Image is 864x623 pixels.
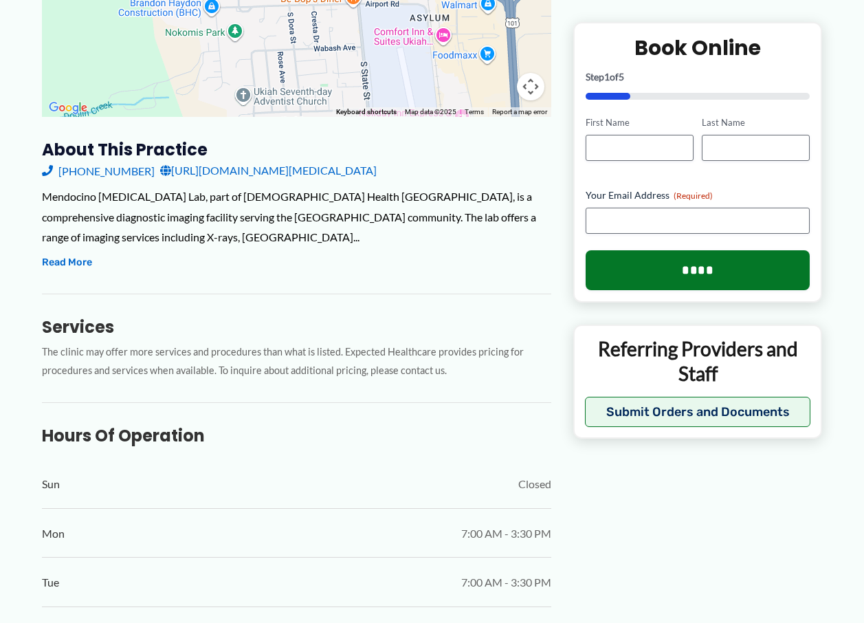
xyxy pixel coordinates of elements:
div: Mendocino [MEDICAL_DATA] Lab, part of [DEMOGRAPHIC_DATA] Health [GEOGRAPHIC_DATA], is a comprehen... [42,186,551,248]
a: Terms (opens in new tab) [465,108,484,116]
img: Google [45,99,91,117]
a: [URL][DOMAIN_NAME][MEDICAL_DATA] [160,160,377,181]
button: Submit Orders and Documents [585,396,811,426]
span: Tue [42,572,59,593]
h3: Services [42,316,551,338]
span: Sun [42,474,60,494]
label: Your Email Address [586,188,810,202]
a: [PHONE_NUMBER] [42,160,155,181]
span: Closed [518,474,551,494]
button: Keyboard shortcuts [336,107,397,117]
p: Referring Providers and Staff [585,336,811,386]
a: Report a map error [492,108,547,116]
button: Read More [42,254,92,271]
p: Step of [586,72,810,82]
label: First Name [586,116,694,129]
span: 5 [619,71,624,83]
h3: Hours of Operation [42,425,551,446]
h3: About this practice [42,139,551,160]
span: Map data ©2025 [405,108,456,116]
h2: Book Online [586,34,810,61]
span: Mon [42,523,65,544]
span: 7:00 AM - 3:30 PM [461,572,551,593]
span: 1 [604,71,610,83]
span: 7:00 AM - 3:30 PM [461,523,551,544]
label: Last Name [702,116,810,129]
a: Open this area in Google Maps (opens a new window) [45,99,91,117]
button: Map camera controls [517,73,544,100]
span: (Required) [674,190,713,201]
p: The clinic may offer more services and procedures than what is listed. Expected Healthcare provid... [42,343,551,380]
